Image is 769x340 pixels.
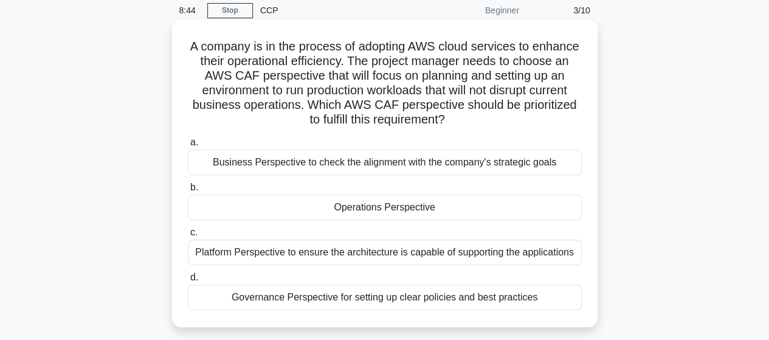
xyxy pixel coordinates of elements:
span: b. [190,182,198,192]
div: Operations Perspective [188,195,582,220]
div: Platform Perspective to ensure the architecture is capable of supporting the applications [188,240,582,265]
span: c. [190,227,198,237]
div: Business Perspective to check the alignment with the company's strategic goals [188,150,582,175]
span: a. [190,137,198,147]
span: d. [190,272,198,282]
h5: A company is in the process of adopting AWS cloud services to enhance their operational efficienc... [187,39,583,128]
a: Stop [207,3,253,18]
div: Governance Perspective for setting up clear policies and best practices [188,285,582,310]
